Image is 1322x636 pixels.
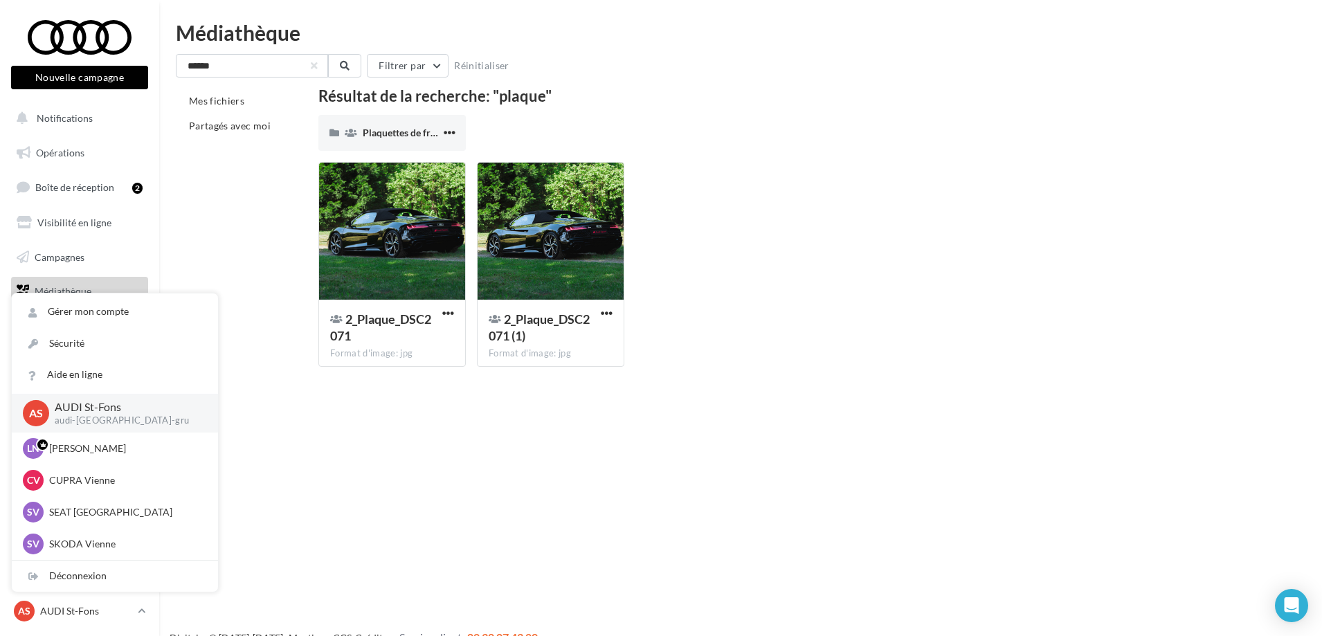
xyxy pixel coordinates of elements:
[37,112,93,124] span: Notifications
[18,604,30,618] span: AS
[189,120,271,131] span: Partagés avec moi
[35,251,84,262] span: Campagnes
[489,311,590,343] span: 2_Plaque_DSC2071 (1)
[8,243,151,272] a: Campagnes
[40,604,132,618] p: AUDI St-Fons
[35,285,91,297] span: Médiathèque
[49,442,201,455] p: [PERSON_NAME]
[27,505,39,519] span: SV
[1275,589,1308,622] div: Open Intercom Messenger
[363,127,506,138] span: Plaquettes de frein - Audi Service
[11,66,148,89] button: Nouvelle campagne
[330,311,431,343] span: 2_Plaque_DSC2071
[330,347,454,360] div: Format d'image: jpg
[55,399,196,415] p: AUDI St-Fons
[12,359,218,390] a: Aide en ligne
[29,405,43,421] span: AS
[12,328,218,359] a: Sécurité
[11,598,148,624] a: AS AUDI St-Fons
[36,147,84,158] span: Opérations
[132,183,143,194] div: 2
[27,473,40,487] span: CV
[37,217,111,228] span: Visibilité en ligne
[318,89,1258,104] div: Résultat de la recherche: "plaque"
[49,505,201,519] p: SEAT [GEOGRAPHIC_DATA]
[55,415,196,427] p: audi-[GEOGRAPHIC_DATA]-gru
[12,561,218,592] div: Déconnexion
[8,277,151,306] a: Médiathèque
[367,54,449,78] button: Filtrer par
[489,347,613,360] div: Format d'image: jpg
[8,104,145,133] button: Notifications
[27,442,39,455] span: LN
[449,57,515,74] button: Réinitialiser
[176,22,1305,43] div: Médiathèque
[8,138,151,167] a: Opérations
[27,537,39,551] span: SV
[8,172,151,202] a: Boîte de réception2
[49,473,201,487] p: CUPRA Vienne
[8,208,151,237] a: Visibilité en ligne
[49,537,201,551] p: SKODA Vienne
[12,296,218,327] a: Gérer mon compte
[8,311,151,352] a: PLV et print personnalisable
[189,95,244,107] span: Mes fichiers
[35,181,114,193] span: Boîte de réception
